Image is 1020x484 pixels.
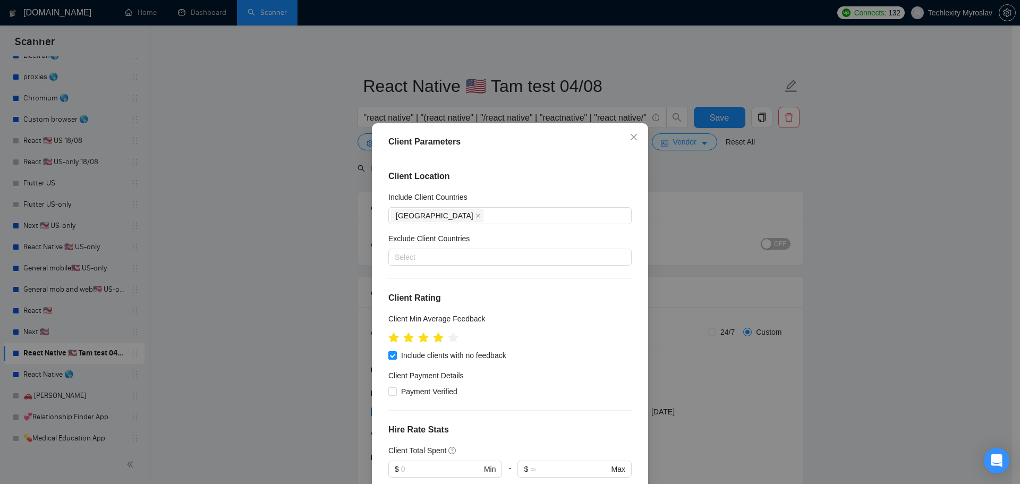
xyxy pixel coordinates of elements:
span: star [418,333,429,343]
h5: Include Client Countries [388,191,467,203]
h5: Exclude Client Countries [388,233,470,244]
h5: Client Min Average Feedback [388,313,486,325]
button: Close [619,123,648,152]
span: Payment Verified [397,386,462,398]
h4: Hire Rate Stats [388,424,632,437]
span: $ [395,464,399,475]
span: close [630,133,638,141]
h4: Client Rating [388,292,632,304]
input: 0 [401,464,482,475]
h4: Client Location [388,170,632,183]
input: ∞ [530,464,609,475]
span: question-circle [448,446,457,455]
span: $ [524,464,528,475]
h4: Client Payment Details [388,370,464,382]
span: star [433,333,444,343]
div: Client Parameters [388,135,632,148]
span: star [388,333,399,343]
div: Open Intercom Messenger [984,448,1009,473]
span: Include clients with no feedback [397,350,511,362]
span: Max [611,464,625,475]
span: United States [391,209,483,222]
h5: Client Total Spent [388,445,446,457]
span: star [448,333,458,343]
span: close [475,213,481,218]
span: star [403,333,414,343]
span: Min [484,464,496,475]
span: [GEOGRAPHIC_DATA] [396,210,473,222]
